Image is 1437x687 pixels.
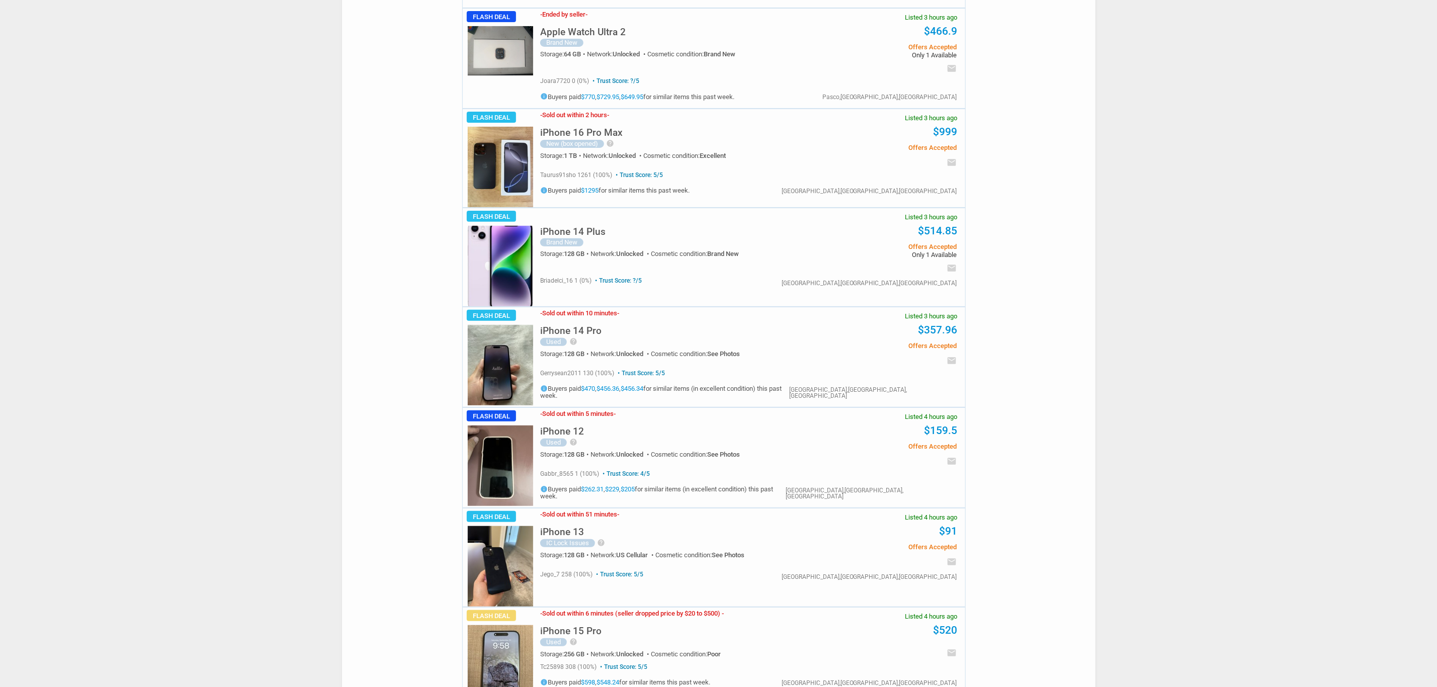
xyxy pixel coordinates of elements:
[540,29,626,37] a: Apple Watch Ultra 2
[707,650,721,658] span: Poor
[700,152,726,159] span: Excellent
[590,451,651,458] div: Network:
[540,11,587,18] h3: Ended by seller
[468,325,533,405] img: s-l225.jpg
[585,11,587,18] span: -
[593,277,642,284] span: Trust Score: ?/5
[468,226,533,306] img: s-l225.jpg
[581,486,604,493] a: $262.31
[540,470,599,477] span: gabbr_8565 1 (100%)
[707,250,739,257] span: Brand New
[786,487,957,499] div: [GEOGRAPHIC_DATA],[GEOGRAPHIC_DATA],[GEOGRAPHIC_DATA]
[616,451,643,458] span: Unlocked
[651,250,739,257] div: Cosmetic condition:
[540,187,690,194] h5: Buyers paid for similar items this past week.
[540,426,584,436] h5: iPhone 12
[467,610,516,621] span: Flash Deal
[617,510,619,518] span: -
[540,277,591,284] span: briadelci_16 1 (0%)
[805,342,957,349] span: Offers Accepted
[540,552,590,558] div: Storage:
[616,551,648,559] span: US Cellular
[712,551,744,559] span: See Photos
[569,638,577,646] i: help
[540,485,786,499] h5: Buyers paid , , for similar items (in excellent condition) this past week.
[540,11,542,18] span: -
[540,128,623,137] h5: iPhone 16 Pro Max
[540,678,548,686] i: info
[616,350,643,358] span: Unlocked
[564,650,584,658] span: 256 GB
[590,552,655,558] div: Network:
[540,93,548,100] i: info
[564,250,584,257] span: 128 GB
[940,525,958,537] a: $91
[540,370,614,377] span: gerrysean2011 130 (100%)
[540,539,595,547] div: IC Lock Issues
[782,188,957,194] div: [GEOGRAPHIC_DATA],[GEOGRAPHIC_DATA],[GEOGRAPHIC_DATA]
[564,152,577,159] span: 1 TB
[564,50,581,58] span: 64 GB
[597,93,619,101] a: $729.95
[540,527,584,537] h5: iPhone 13
[707,350,740,358] span: See Photos
[468,26,533,75] img: s-l225.jpg
[587,51,647,57] div: Network:
[540,338,567,346] div: Used
[934,126,958,138] a: $999
[918,225,958,237] a: $514.85
[597,679,619,686] a: $548.24
[540,111,542,119] span: -
[707,451,740,458] span: See Photos
[805,44,957,50] span: Offers Accepted
[605,486,619,493] a: $229
[467,11,516,22] span: Flash Deal
[609,152,636,159] span: Unlocked
[789,387,957,399] div: [GEOGRAPHIC_DATA],[GEOGRAPHIC_DATA],[GEOGRAPHIC_DATA]
[540,385,789,399] h5: Buyers paid , , for similar items (in excellent condition) this past week.
[540,610,542,617] span: -
[540,385,548,392] i: info
[614,171,663,179] span: Trust Score: 5/5
[822,94,957,100] div: Pasco,[GEOGRAPHIC_DATA],[GEOGRAPHIC_DATA]
[540,410,616,417] h3: Sold out within 5 minutes
[468,127,533,207] img: s-l225.jpg
[540,77,589,84] span: joara7720 0 (0%)
[468,425,533,506] img: s-l225.jpg
[947,356,957,366] i: email
[468,526,533,607] img: s-l225.jpg
[805,251,957,258] span: Only 1 Available
[905,115,958,121] span: Listed 3 hours ago
[540,227,606,236] h5: iPhone 14 Plus
[540,51,587,57] div: Storage:
[947,263,957,273] i: email
[540,171,612,179] span: taurus91sho 1261 (100%)
[540,250,590,257] div: Storage:
[947,648,957,658] i: email
[540,112,609,118] h3: Sold out within 2 hours
[540,351,590,357] div: Storage:
[590,351,651,357] div: Network:
[540,628,602,636] a: iPhone 15 Pro
[467,410,516,421] span: Flash Deal
[647,51,735,57] div: Cosmetic condition:
[805,52,957,58] span: Only 1 Available
[616,650,643,658] span: Unlocked
[934,624,958,636] a: $520
[590,250,651,257] div: Network:
[467,310,516,321] span: Flash Deal
[540,510,542,518] span: -
[540,571,593,578] span: jego_7 258 (100%)
[905,413,958,420] span: Listed 4 hours ago
[598,663,647,670] span: Trust Score: 5/5
[540,610,724,617] h3: Sold out within 6 minutes (seller dropped price by $20 to $500
[621,385,643,393] a: $456.34
[467,211,516,222] span: Flash Deal
[905,514,958,521] span: Listed 4 hours ago
[782,574,957,580] div: [GEOGRAPHIC_DATA],[GEOGRAPHIC_DATA],[GEOGRAPHIC_DATA]
[643,152,726,159] div: Cosmetic condition:
[581,187,599,195] a: $1295
[918,324,958,336] a: $357.96
[467,511,516,522] span: Flash Deal
[598,539,606,547] i: help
